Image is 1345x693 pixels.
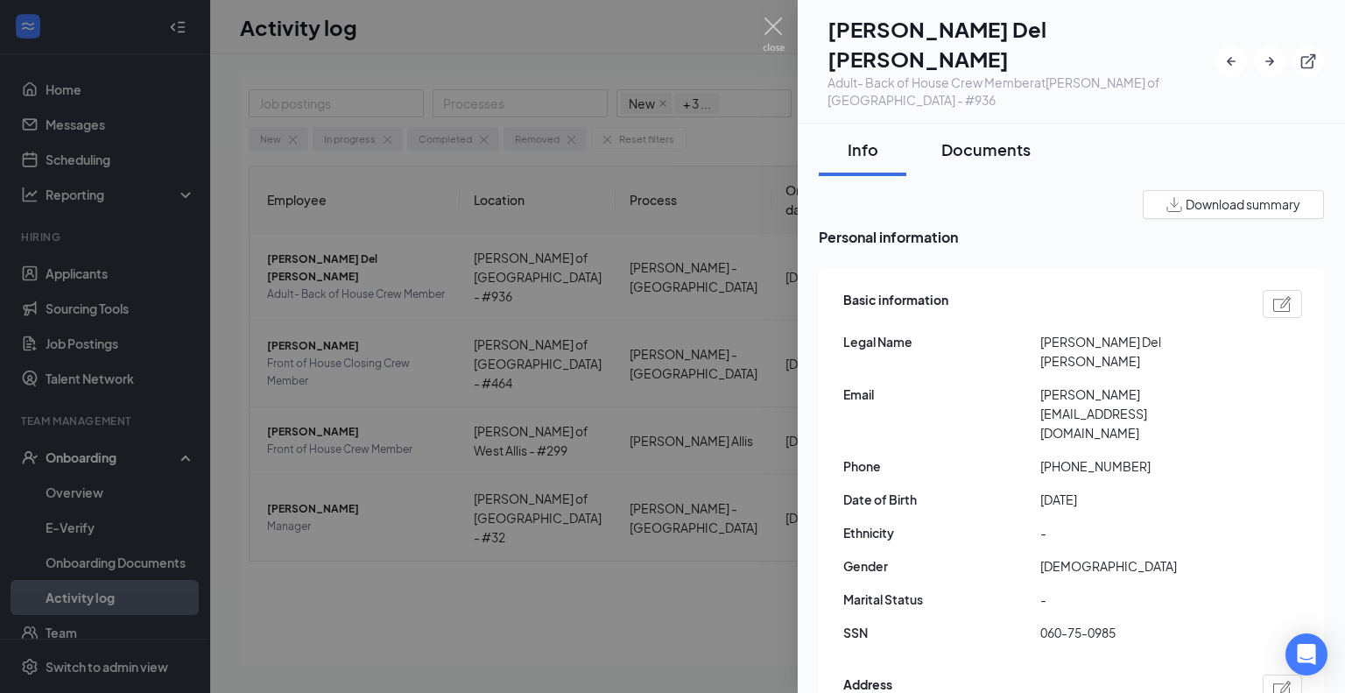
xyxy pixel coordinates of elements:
span: [PHONE_NUMBER] [1040,456,1237,476]
div: Info [836,138,889,160]
div: Documents [941,138,1031,160]
span: Ethnicity [843,523,1040,542]
button: ArrowLeftNew [1215,46,1247,77]
span: Marital Status [843,590,1040,609]
span: - [1040,523,1237,542]
span: [PERSON_NAME] Del [PERSON_NAME] [1040,332,1237,371]
span: Email [843,385,1040,404]
span: Legal Name [843,332,1040,351]
span: [PERSON_NAME][EMAIL_ADDRESS][DOMAIN_NAME] [1040,385,1237,442]
button: ArrowRight [1254,46,1285,77]
span: Basic information [843,290,948,318]
div: Open Intercom Messenger [1285,633,1327,675]
svg: ArrowLeftNew [1222,53,1240,70]
span: Date of Birth [843,490,1040,509]
h1: [PERSON_NAME] Del [PERSON_NAME] [827,14,1215,74]
div: Adult- Back of House Crew Member at [PERSON_NAME] of [GEOGRAPHIC_DATA] - #936 [827,74,1215,109]
span: [DEMOGRAPHIC_DATA] [1040,556,1237,576]
span: SSN [843,623,1040,642]
span: 060-75-0985 [1040,623,1237,642]
span: - [1040,590,1237,609]
button: ExternalLink [1292,46,1324,77]
span: Personal information [819,226,1324,248]
span: Gender [843,556,1040,576]
span: Phone [843,456,1040,476]
span: Download summary [1186,195,1300,214]
span: [DATE] [1040,490,1237,509]
button: Download summary [1143,190,1324,219]
svg: ExternalLink [1299,53,1317,70]
svg: ArrowRight [1261,53,1278,70]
